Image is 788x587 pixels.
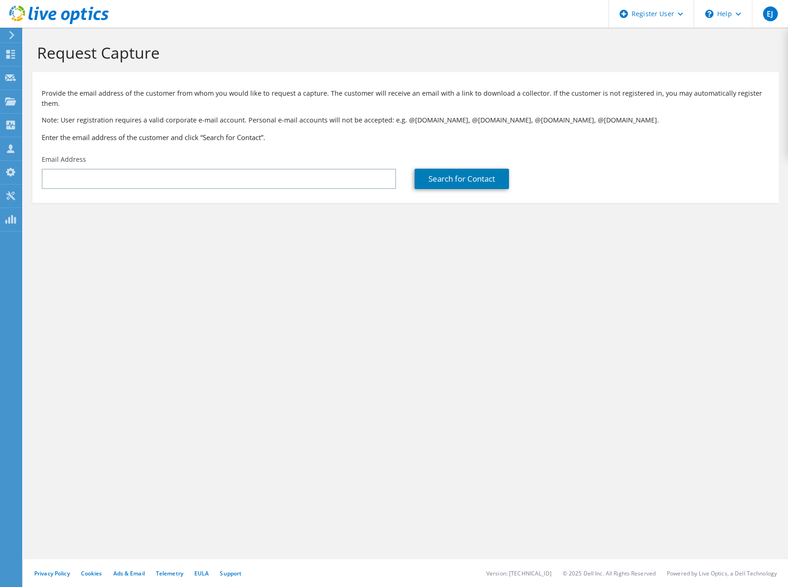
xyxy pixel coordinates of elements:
[667,569,777,577] li: Powered by Live Optics, a Dell Technology
[42,88,769,109] p: Provide the email address of the customer from whom you would like to request a capture. The cust...
[113,569,145,577] a: Ads & Email
[42,132,769,142] h3: Enter the email address of the customer and click “Search for Contact”.
[705,10,714,18] svg: \n
[563,569,656,577] li: © 2025 Dell Inc. All Rights Reserved
[220,569,242,577] a: Support
[194,569,209,577] a: EULA
[763,6,778,21] span: EJ
[486,569,552,577] li: Version: [TECHNICAL_ID]
[415,169,509,189] a: Search for Contact
[156,569,183,577] a: Telemetry
[37,43,769,62] h1: Request Capture
[81,569,102,577] a: Cookies
[34,569,70,577] a: Privacy Policy
[42,115,769,125] p: Note: User registration requires a valid corporate e-mail account. Personal e-mail accounts will ...
[42,155,86,164] label: Email Address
